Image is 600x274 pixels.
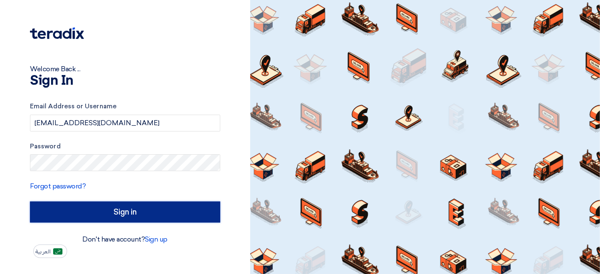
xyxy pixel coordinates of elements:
div: Don't have account? [30,234,220,244]
img: ar-AR.png [53,248,62,255]
input: Enter your business email or username [30,115,220,132]
h1: Sign In [30,74,220,88]
button: العربية [33,244,67,258]
input: Sign in [30,201,220,223]
img: Teradix logo [30,27,84,39]
a: Forgot password? [30,182,86,190]
span: العربية [35,249,51,255]
label: Email Address or Username [30,102,220,111]
a: Sign up [145,235,168,243]
div: Welcome Back ... [30,64,220,74]
label: Password [30,142,220,151]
